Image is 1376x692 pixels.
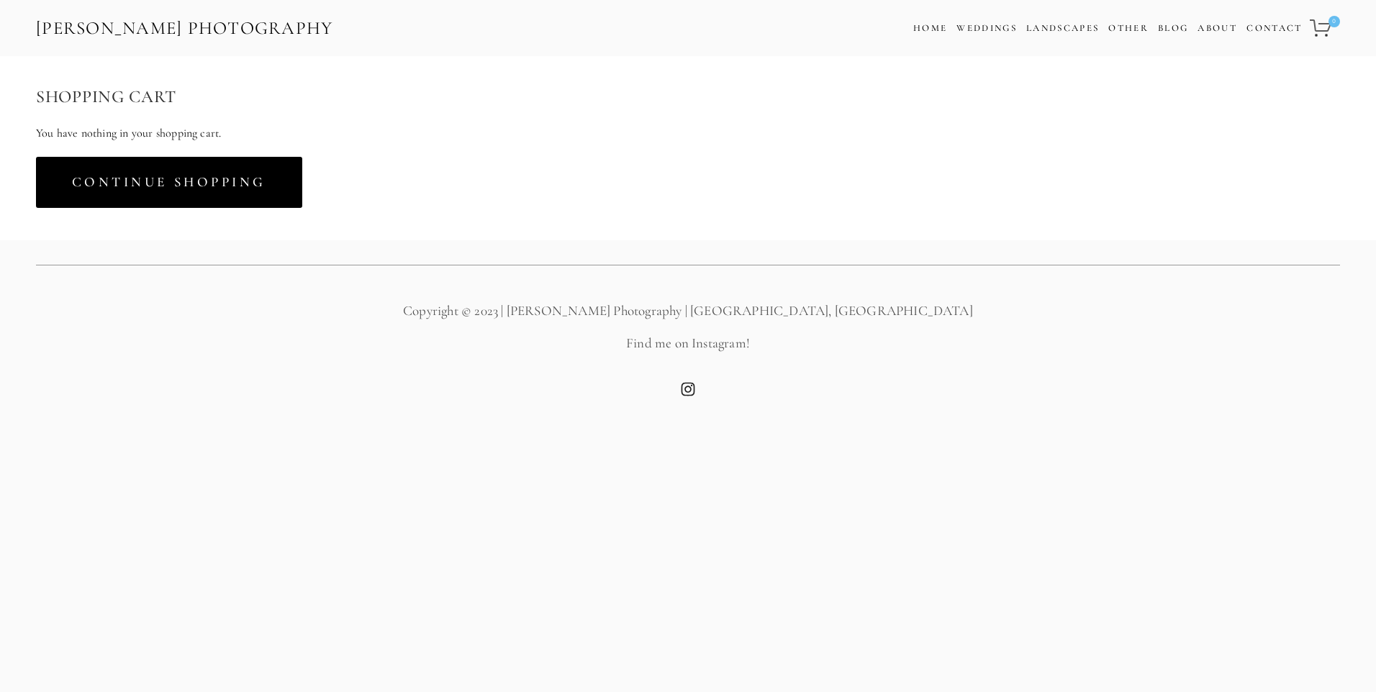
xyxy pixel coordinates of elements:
a: 0 items in cart [1308,11,1341,45]
p: You have nothing in your shopping cart. [36,125,1340,141]
a: Instagram [681,382,695,396]
a: Continue Shopping [36,157,302,208]
a: Landscapes [1026,22,1099,34]
a: Contact [1246,18,1302,39]
a: Home [913,18,947,39]
a: Other [1108,22,1149,34]
h2: Shopping Cart [36,88,1340,106]
a: [PERSON_NAME] Photography [35,12,335,45]
span: 0 [1329,16,1340,27]
a: Weddings [956,22,1017,34]
a: About [1198,18,1237,39]
p: Find me on Instagram! [36,334,1340,353]
a: Blog [1158,18,1188,39]
p: Copyright © 2023 | [PERSON_NAME] Photography | [GEOGRAPHIC_DATA], [GEOGRAPHIC_DATA] [36,301,1340,321]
